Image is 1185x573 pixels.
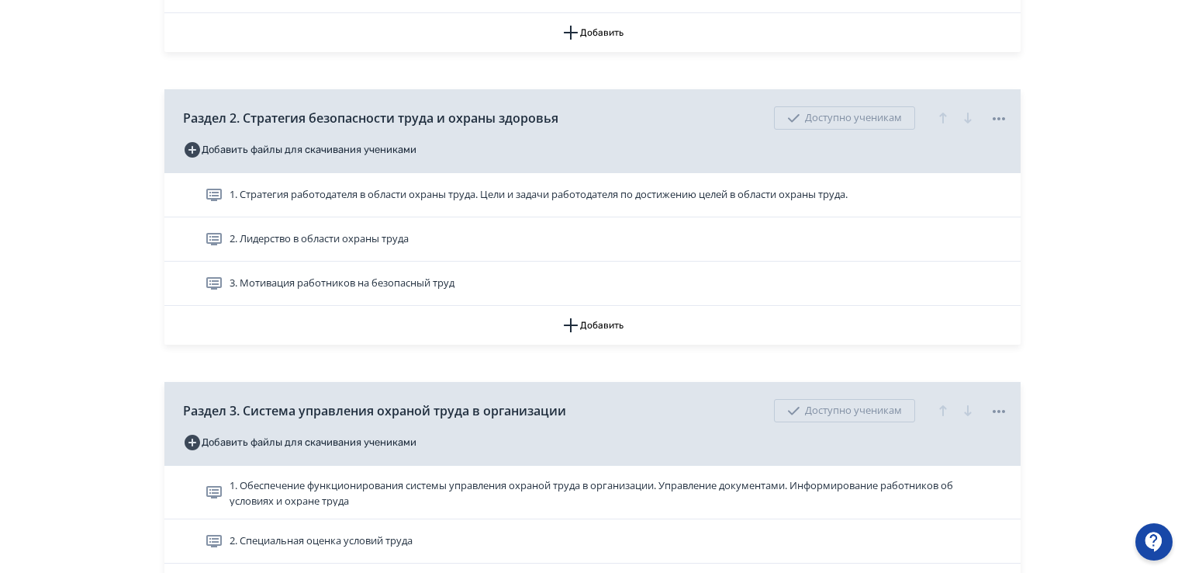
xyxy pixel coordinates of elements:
div: 3. Мотивация работников на безопасный труд [164,262,1021,306]
div: Доступно ученикам [774,106,915,130]
div: Доступно ученикам [774,399,915,422]
button: Добавить [164,13,1021,52]
div: 1. Обеспечение функционирования системы управления охраной труда в организации. Управление докуме... [164,466,1021,519]
div: 2. Специальная оценка условий труда [164,519,1021,564]
button: Добавить файлы для скачивания учениками [183,430,416,455]
span: 3. Мотивация работников на безопасный труд [230,276,454,291]
span: 1. Стратегия работодателя в области охраны труда. Цели и задачи работодателя по достижению целей ... [230,187,848,203]
span: 2. Лидерство в области охраны труда [230,231,409,247]
span: 2. Специальная оценка условий труда [230,533,413,549]
button: Добавить [164,306,1021,345]
div: 1. Стратегия работодателя в области охраны труда. Цели и задачи работодателя по достижению целей ... [164,173,1021,217]
span: Раздел 3. Система управления охраной труда в организации [183,401,566,420]
span: Раздел 2. Стратегия безопасности труда и охраны здоровья [183,109,558,127]
div: 2. Лидерство в области охраны труда [164,217,1021,262]
span: 1. Обеспечение функционирования системы управления охраной труда в организации. Управление докуме... [230,478,990,506]
button: Добавить файлы для скачивания учениками [183,137,416,162]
